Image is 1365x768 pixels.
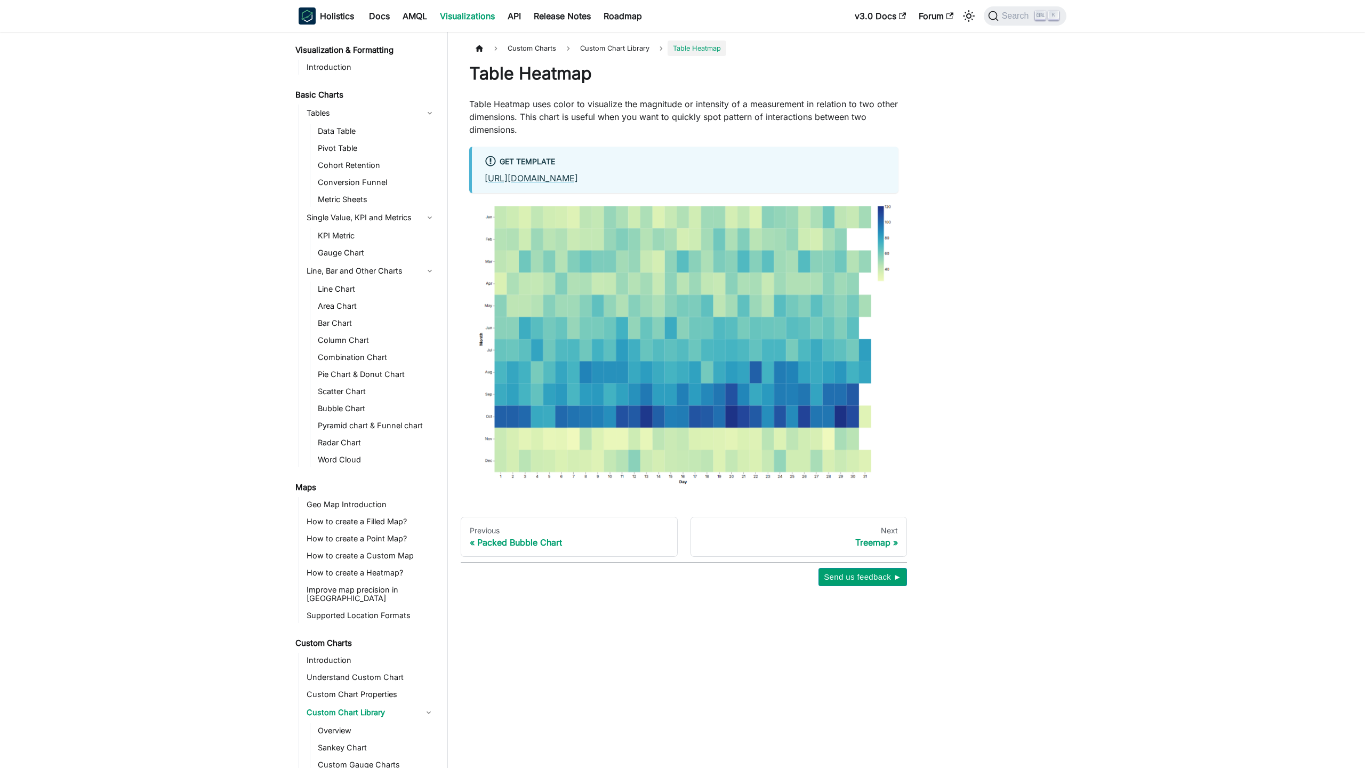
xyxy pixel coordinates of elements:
[315,452,438,467] a: Word Cloud
[303,582,438,606] a: Improve map precision in [GEOGRAPHIC_DATA]
[292,43,438,58] a: Visualization & Formatting
[315,192,438,207] a: Metric Sheets
[315,282,438,297] a: Line Chart
[700,537,898,548] div: Treemap
[461,517,907,557] nav: Docs pages
[303,670,438,685] a: Understand Custom Chart
[292,636,438,651] a: Custom Charts
[470,526,669,535] div: Previous
[580,44,649,52] span: Custom Chart Library
[299,7,354,25] a: HolisticsHolistics
[303,209,438,226] a: Single Value, KPI and Metrics
[469,63,898,84] h1: Table Heatmap
[469,98,898,136] p: Table Heatmap uses color to visualize the magnitude or intensity of a measurement in relation to ...
[501,7,527,25] a: API
[912,7,960,25] a: Forum
[461,517,678,557] a: PreviousPacked Bubble Chart
[303,531,438,546] a: How to create a Point Map?
[668,41,726,56] span: Table Heatmap
[315,141,438,156] a: Pivot Table
[299,7,316,25] img: Holistics
[303,687,438,702] a: Custom Chart Properties
[315,333,438,348] a: Column Chart
[303,60,438,75] a: Introduction
[303,653,438,668] a: Introduction
[575,41,655,56] a: Custom Chart Library
[315,245,438,260] a: Gauge Chart
[485,173,578,183] a: [URL][DOMAIN_NAME]
[485,155,886,169] div: Get Template
[818,568,907,586] button: Send us feedback ►
[315,228,438,243] a: KPI Metric
[315,418,438,433] a: Pyramid chart & Funnel chart
[315,435,438,450] a: Radar Chart
[303,514,438,529] a: How to create a Filled Map?
[303,105,438,122] a: Tables
[315,299,438,314] a: Area Chart
[292,480,438,495] a: Maps
[469,41,489,56] a: Home page
[315,175,438,190] a: Conversion Funnel
[597,7,648,25] a: Roadmap
[396,7,433,25] a: AMQL
[690,517,908,557] a: NextTreemap
[315,350,438,365] a: Combination Chart
[315,316,438,331] a: Bar Chart
[363,7,396,25] a: Docs
[824,570,902,584] span: Send us feedback ►
[303,608,438,623] a: Supported Location Formats
[999,11,1035,21] span: Search
[960,7,977,25] button: Switch between dark and light mode (currently light mode)
[320,10,354,22] b: Holistics
[303,704,419,721] a: Custom Chart Library
[303,262,438,279] a: Line, Bar and Other Charts
[315,124,438,139] a: Data Table
[315,723,438,738] a: Overview
[433,7,501,25] a: Visualizations
[469,41,898,56] nav: Breadcrumbs
[303,497,438,512] a: Geo Map Introduction
[315,740,438,755] a: Sankey Chart
[984,6,1066,26] button: Search (Ctrl+K)
[469,202,898,488] img: reporting-custom-chart/table_heatmap
[502,41,561,56] span: Custom Charts
[292,87,438,102] a: Basic Charts
[470,537,669,548] div: Packed Bubble Chart
[288,32,448,768] nav: Docs sidebar
[848,7,912,25] a: v3.0 Docs
[303,548,438,563] a: How to create a Custom Map
[315,158,438,173] a: Cohort Retention
[315,367,438,382] a: Pie Chart & Donut Chart
[303,565,438,580] a: How to create a Heatmap?
[315,401,438,416] a: Bubble Chart
[315,384,438,399] a: Scatter Chart
[700,526,898,535] div: Next
[527,7,597,25] a: Release Notes
[419,704,438,721] button: Collapse sidebar category 'Custom Chart Library'
[1048,11,1059,20] kbd: K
